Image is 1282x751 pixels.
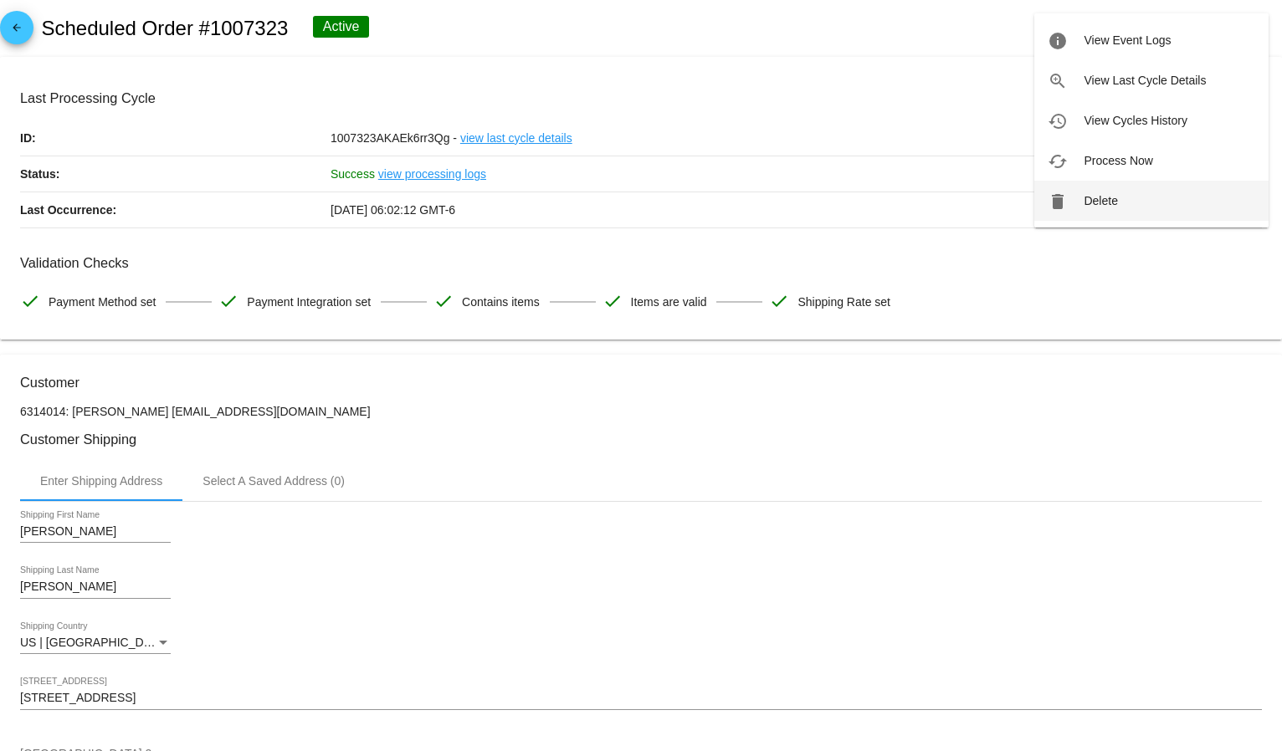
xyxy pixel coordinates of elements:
span: Delete [1084,194,1117,207]
mat-icon: delete [1048,192,1068,212]
span: Process Now [1084,154,1152,167]
span: View Last Cycle Details [1084,74,1206,87]
mat-icon: zoom_in [1048,71,1068,91]
mat-icon: info [1048,31,1068,51]
mat-icon: history [1048,111,1068,131]
mat-icon: cached [1048,151,1068,171]
span: View Event Logs [1084,33,1171,47]
span: View Cycles History [1084,114,1187,127]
